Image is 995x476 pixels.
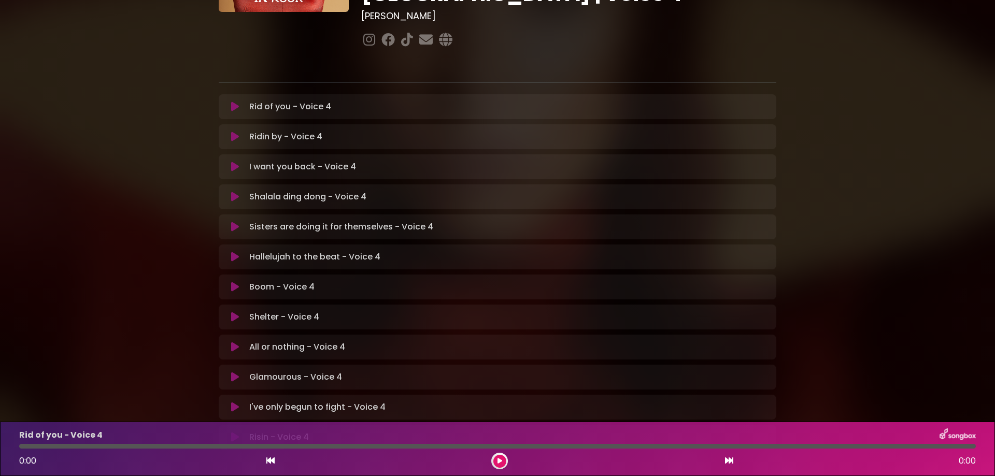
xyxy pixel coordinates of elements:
[249,251,380,263] p: Hallelujah to the beat - Voice 4
[249,281,315,293] p: Boom - Voice 4
[249,191,366,203] p: Shalala ding dong - Voice 4
[959,455,976,467] span: 0:00
[19,429,103,441] p: Rid of you - Voice 4
[249,221,433,233] p: Sisters are doing it for themselves - Voice 4
[361,10,776,22] h3: [PERSON_NAME]
[249,341,345,353] p: All or nothing - Voice 4
[249,401,386,413] p: I've only begun to fight - Voice 4
[249,311,319,323] p: Shelter - Voice 4
[19,455,36,467] span: 0:00
[249,161,356,173] p: I want you back - Voice 4
[249,100,331,113] p: Rid of you - Voice 4
[940,428,976,442] img: songbox-logo-white.png
[249,371,342,383] p: Glamourous - Voice 4
[249,131,322,143] p: Ridin by - Voice 4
